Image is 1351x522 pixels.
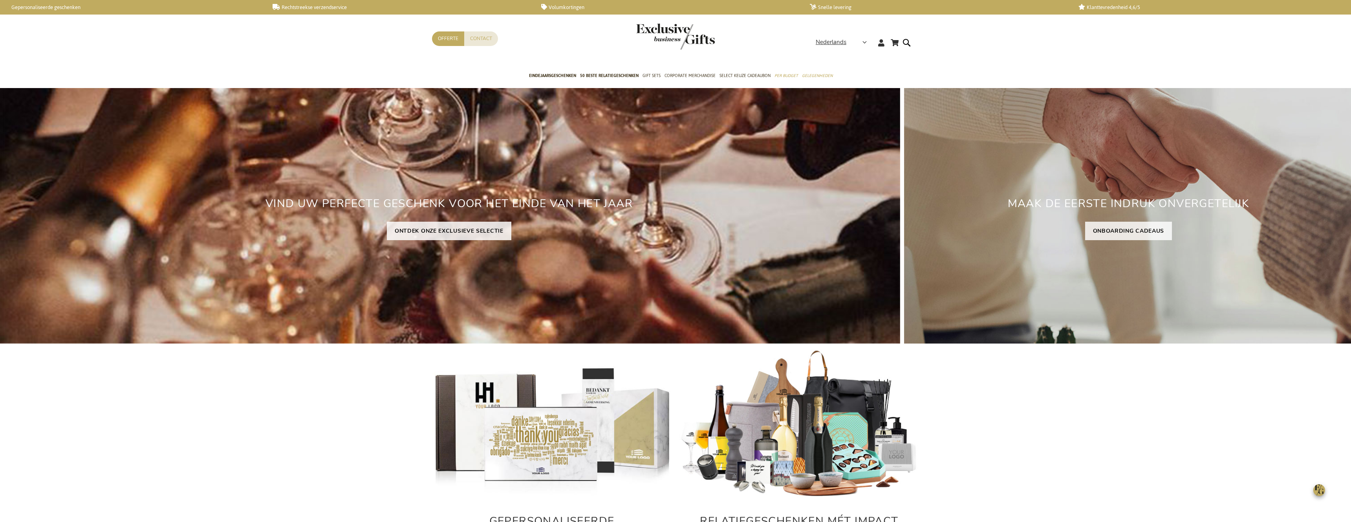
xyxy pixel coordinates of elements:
[719,72,771,80] span: Select Keuze Cadeaubon
[273,4,529,11] a: Rechtstreekse verzendservice
[529,72,576,80] span: Eindejaarsgeschenken
[432,31,464,46] a: Offerte
[432,349,672,499] img: Gepersonaliseerde relatiegeschenken voor personeel en klanten
[580,72,639,80] span: 50 beste relatiegeschenken
[529,66,576,86] a: Eindejaarsgeschenken
[774,66,798,86] a: Per Budget
[4,4,260,11] a: Gepersonaliseerde geschenken
[387,222,511,240] a: ONTDEK ONZE EXCLUSIEVE SELECTIE
[464,31,498,46] a: Contact
[541,4,797,11] a: Volumkortingen
[816,38,846,47] span: Nederlands
[665,66,716,86] a: Corporate Merchandise
[1085,222,1172,240] a: ONBOARDING CADEAUS
[802,66,833,86] a: Gelegenheden
[774,72,798,80] span: Per Budget
[643,66,661,86] a: Gift Sets
[719,66,771,86] a: Select Keuze Cadeaubon
[643,72,661,80] span: Gift Sets
[580,66,639,86] a: 50 beste relatiegeschenken
[636,24,715,50] img: Exclusive Business gifts logo
[679,349,919,499] img: Gepersonaliseerde relatiegeschenken voor personeel en klanten
[1078,4,1335,11] a: Klanttevredenheid 4,6/5
[802,72,833,80] span: Gelegenheden
[665,72,716,80] span: Corporate Merchandise
[810,4,1066,11] a: Snelle levering
[636,24,675,50] a: store logo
